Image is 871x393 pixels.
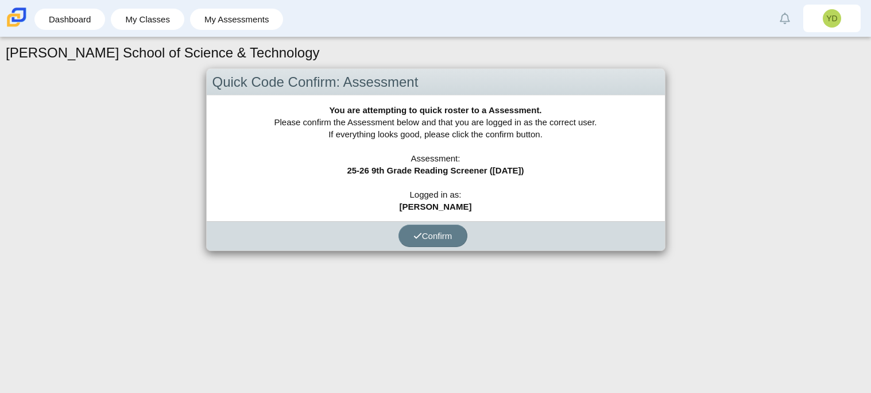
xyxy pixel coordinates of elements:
button: Confirm [398,225,467,247]
div: Please confirm the Assessment below and that you are logged in as the correct user. If everything... [207,95,665,221]
img: Carmen School of Science & Technology [5,5,29,29]
span: YD [826,14,837,22]
b: You are attempting to quick roster to a Assessment. [329,105,541,115]
a: Alerts [772,6,798,31]
a: Carmen School of Science & Technology [5,21,29,31]
a: Dashboard [40,9,99,30]
a: My Assessments [196,9,278,30]
div: Quick Code Confirm: Assessment [207,69,665,96]
h1: [PERSON_NAME] School of Science & Technology [6,43,320,63]
a: My Classes [117,9,179,30]
b: [PERSON_NAME] [400,202,472,211]
a: YD [803,5,861,32]
span: Confirm [413,231,452,241]
b: 25-26 9th Grade Reading Screener ([DATE]) [347,165,524,175]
